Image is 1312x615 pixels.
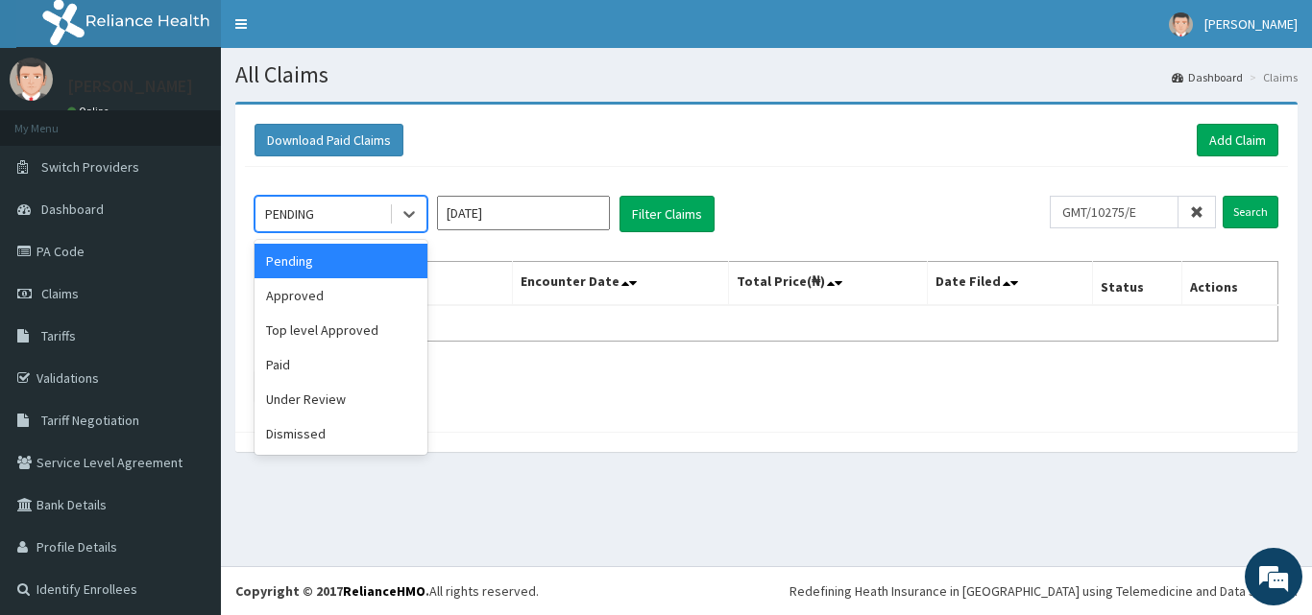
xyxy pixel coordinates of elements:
p: [PERSON_NAME] [67,78,193,95]
h1: All Claims [235,62,1298,87]
input: Select Month and Year [437,196,610,230]
span: Tariff Negotiation [41,412,139,429]
div: Pending [255,244,427,278]
div: Minimize live chat window [315,10,361,56]
a: Dashboard [1172,69,1243,85]
th: Total Price(₦) [728,262,928,306]
a: Online [67,105,113,118]
footer: All rights reserved. [221,566,1312,615]
img: User Image [1169,12,1193,36]
input: Search [1223,196,1278,228]
span: [PERSON_NAME] [1204,15,1298,33]
input: Search by HMO ID [1050,196,1178,228]
span: We're online! [111,185,265,379]
div: Approved [255,278,427,313]
div: Dismissed [255,416,427,451]
span: Dashboard [41,201,104,218]
li: Claims [1245,69,1298,85]
th: Date Filed [928,262,1093,306]
th: Status [1093,262,1182,306]
button: Filter Claims [620,196,715,232]
img: User Image [10,58,53,101]
div: Paid [255,347,427,382]
div: Under Review [255,382,427,416]
img: d_794563401_company_1708531726252_794563401 [36,96,78,144]
th: Actions [1181,262,1277,306]
div: Chat with us now [100,107,323,132]
span: Switch Providers [41,158,139,176]
a: RelianceHMO [343,582,425,600]
span: Claims [41,285,79,302]
span: Tariffs [41,327,76,344]
a: Add Claim [1197,124,1278,156]
div: PENDING [265,204,314,224]
th: Encounter Date [513,262,728,306]
div: Redefining Heath Insurance in [GEOGRAPHIC_DATA] using Telemedicine and Data Science! [790,581,1298,601]
textarea: Type your message and hit 'Enter' [10,411,366,478]
button: Download Paid Claims [255,124,403,156]
div: Top level Approved [255,313,427,347]
strong: Copyright © 2017 . [235,582,429,600]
